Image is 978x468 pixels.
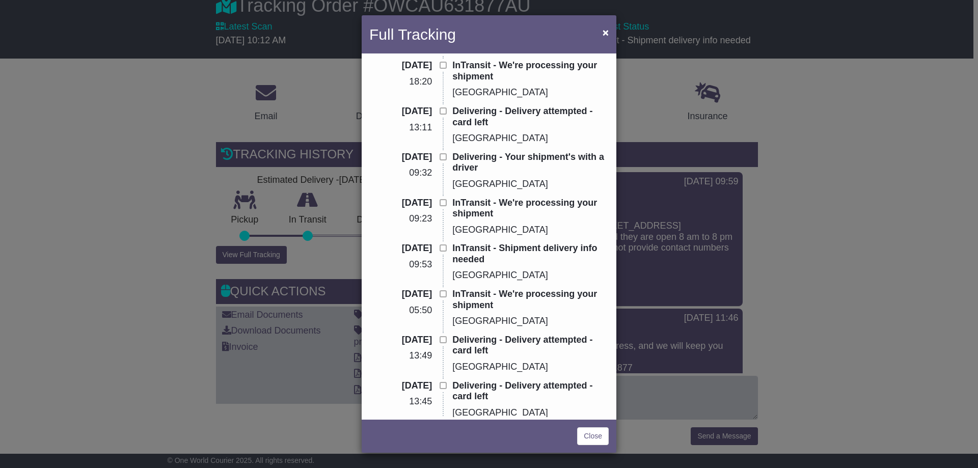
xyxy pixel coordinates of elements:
p: [DATE] [369,243,432,254]
p: [GEOGRAPHIC_DATA] [452,362,609,373]
p: 13:11 [369,122,432,133]
p: [DATE] [369,289,432,300]
p: 13:49 [369,350,432,362]
p: [DATE] [369,60,432,71]
p: [GEOGRAPHIC_DATA] [452,225,609,236]
p: InTransit - We're processing your shipment [452,289,609,311]
p: 05:50 [369,305,432,316]
p: [DATE] [369,106,432,117]
p: [DATE] [369,335,432,346]
p: 18:20 [369,76,432,88]
p: 09:23 [369,213,432,225]
p: InTransit - We're processing your shipment [452,198,609,219]
p: Delivering - Delivery attempted - card left [452,380,609,402]
p: [DATE] [369,198,432,209]
p: Delivering - Your shipment's with a driver [452,152,609,174]
p: [DATE] [369,380,432,392]
p: 09:32 [369,168,432,179]
p: InTransit - We're processing your shipment [452,60,609,82]
p: InTransit - Shipment delivery info needed [452,243,609,265]
p: Delivering - Delivery attempted - card left [452,335,609,356]
span: × [603,26,609,38]
p: [GEOGRAPHIC_DATA] [452,133,609,144]
button: Close [597,22,614,43]
p: 13:45 [369,396,432,407]
p: [GEOGRAPHIC_DATA] [452,179,609,190]
p: [GEOGRAPHIC_DATA] [452,407,609,419]
p: [DATE] [369,152,432,163]
h4: Full Tracking [369,23,456,46]
p: [GEOGRAPHIC_DATA] [452,87,609,98]
p: [GEOGRAPHIC_DATA] [452,270,609,281]
p: Delivering - Delivery attempted - card left [452,106,609,128]
p: 09:53 [369,259,432,270]
a: Close [577,427,609,445]
p: [GEOGRAPHIC_DATA] [452,316,609,327]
